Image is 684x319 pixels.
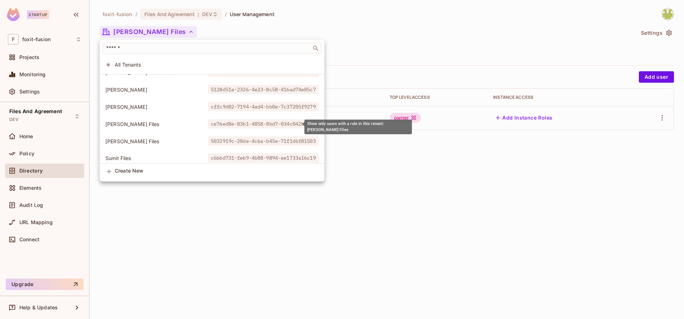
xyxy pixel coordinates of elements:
span: Create New [115,168,319,174]
div: Show only users with a role in this tenant: Siddhant Files [100,134,324,149]
span: [PERSON_NAME] Files [105,121,208,127]
span: 5032919c-20de-4c6a-b45e-71f1d6f81503 [208,136,319,146]
span: ce76ed8e-83b1-4858-8bd7-034c042bf099 [208,119,319,129]
span: [PERSON_NAME] Files [105,138,208,145]
span: cffc9d82-7194-4ad4-bb0e-7c37205f9279 [208,102,319,111]
div: Show only users with a role in this tenant: Sumit Files [100,150,324,166]
span: [PERSON_NAME] [105,103,208,110]
div: Show only users with a role in this tenant: Muskan Files [100,116,324,132]
div: Show only users with a role in this tenant: Kevin Files [100,82,324,97]
span: 5128d51a-2326-4e23-8c58-416ad74e05c7 [208,85,319,94]
span: c6b6d731-feb9-4b08-9894-ee1733a16c19 [208,153,319,163]
span: Sumit Files [105,155,208,161]
div: Show only users with a role in this tenant: [PERSON_NAME] Files [304,120,412,134]
div: Show only users with a role in this tenant: Kevin Files [100,99,324,115]
span: All Tenants [115,61,319,68]
span: [PERSON_NAME] [105,86,208,93]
